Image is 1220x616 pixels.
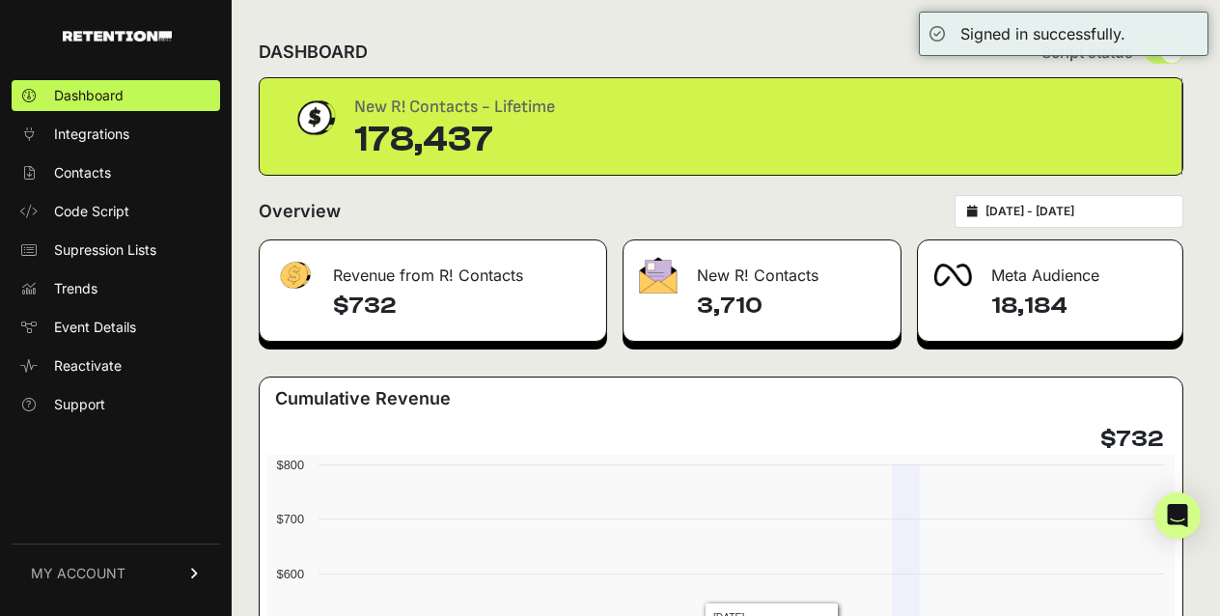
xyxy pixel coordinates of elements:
div: 178,437 [354,121,555,159]
a: Contacts [12,157,220,188]
a: Dashboard [12,80,220,111]
img: dollar-coin-05c43ed7efb7bc0c12610022525b4bbbb207c7efeef5aecc26f025e68dcafac9.png [291,94,339,142]
h4: 18,184 [991,291,1167,322]
img: Retention.com [63,31,172,42]
h3: Cumulative Revenue [275,385,451,412]
a: Trends [12,273,220,304]
text: $700 [277,512,304,526]
h4: $732 [333,291,591,322]
span: Reactivate [54,356,122,376]
a: Integrations [12,119,220,150]
img: fa-dollar-13500eef13a19c4ab2b9ed9ad552e47b0d9fc28b02b83b90ba0e00f96d6372e9.png [275,257,314,294]
a: Supression Lists [12,235,220,266]
div: New R! Contacts [624,240,901,298]
h4: 3,710 [697,291,886,322]
span: Support [54,395,105,414]
text: $800 [277,458,304,472]
img: fa-envelope-19ae18322b30453b285274b1b8af3d052b27d846a4fbe8435d1a52b978f639a2.png [639,257,678,294]
div: Signed in successfully. [960,22,1125,45]
div: Revenue from R! Contacts [260,240,606,298]
a: Reactivate [12,350,220,381]
a: Event Details [12,312,220,343]
div: New R! Contacts - Lifetime [354,94,555,121]
a: Code Script [12,196,220,227]
span: Supression Lists [54,240,156,260]
h4: $732 [1100,424,1163,455]
span: MY ACCOUNT [31,564,125,583]
span: Dashboard [54,86,124,105]
span: Trends [54,279,97,298]
span: Event Details [54,318,136,337]
h2: Overview [259,198,341,225]
a: MY ACCOUNT [12,544,220,602]
div: Open Intercom Messenger [1154,492,1201,539]
span: Code Script [54,202,129,221]
span: Contacts [54,163,111,182]
span: Integrations [54,125,129,144]
text: $600 [277,567,304,581]
a: Support [12,389,220,420]
h2: DASHBOARD [259,39,368,66]
div: Meta Audience [918,240,1182,298]
img: fa-meta-2f981b61bb99beabf952f7030308934f19ce035c18b003e963880cc3fabeebb7.png [933,264,972,287]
